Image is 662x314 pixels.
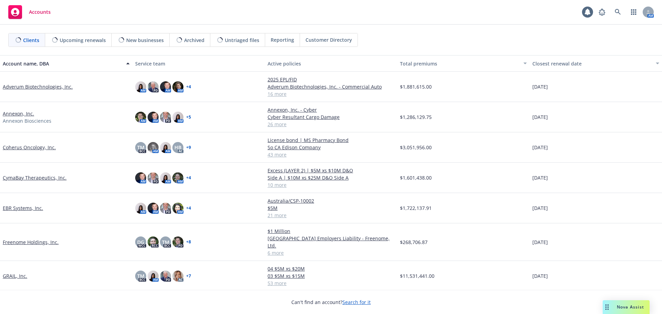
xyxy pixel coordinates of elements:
[271,36,294,43] span: Reporting
[148,81,159,92] img: photo
[135,203,146,214] img: photo
[186,145,191,150] a: + 9
[160,203,171,214] img: photo
[268,144,394,151] a: So CA Edison Company
[627,5,641,19] a: Switch app
[532,239,548,246] span: [DATE]
[160,81,171,92] img: photo
[137,144,144,151] span: TM
[268,265,394,272] a: 04 $5M xs $20M
[611,5,625,19] a: Search
[3,144,56,151] a: Coherus Oncology, Inc.
[268,113,394,121] a: Cyber Resultant Cargo Damage
[532,272,548,280] span: [DATE]
[172,271,183,282] img: photo
[291,298,371,306] span: Can't find an account?
[532,60,652,67] div: Closest renewal date
[268,76,394,83] a: 2025 EPL/FID
[532,113,548,121] span: [DATE]
[532,204,548,212] span: [DATE]
[174,144,181,151] span: HB
[225,37,259,44] span: Untriaged files
[6,2,53,22] a: Accounts
[126,37,164,44] span: New businesses
[305,36,352,43] span: Customer Directory
[172,203,183,214] img: photo
[160,271,171,282] img: photo
[268,212,394,219] a: 21 more
[3,110,34,117] a: Annexon, Inc.
[532,174,548,181] span: [DATE]
[532,144,548,151] span: [DATE]
[268,90,394,98] a: 16 more
[3,83,73,90] a: Adverum Biotechnologies, Inc.
[160,142,171,153] img: photo
[268,204,394,212] a: $5M
[268,197,394,204] a: Australia/CSP-10002
[60,37,106,44] span: Upcoming renewals
[148,112,159,123] img: photo
[268,272,394,280] a: 03 $5M xs $15M
[3,117,51,124] span: Annexon Biosciences
[268,174,394,181] a: Side A | $10M xs $25M D&O Side A
[186,240,191,244] a: + 8
[400,144,432,151] span: $3,051,956.00
[400,174,432,181] span: $1,601,438.00
[400,60,519,67] div: Total premiums
[3,239,59,246] a: Freenome Holdings, Inc.
[29,9,51,15] span: Accounts
[3,272,27,280] a: GRAIL, Inc.
[268,167,394,174] a: Excess (LAYER 2) | $5M xs $10M D&O
[186,206,191,210] a: + 4
[135,81,146,92] img: photo
[400,239,428,246] span: $268,706.87
[23,37,39,44] span: Clients
[532,83,548,90] span: [DATE]
[3,204,43,212] a: EBR Systems, Inc.
[268,227,394,235] a: $1 Million
[397,55,530,72] button: Total premiums
[268,136,394,144] a: License bond | MS Pharmacy Bond
[135,172,146,183] img: photo
[137,239,144,246] span: DG
[268,235,394,249] a: [GEOGRAPHIC_DATA] Employers Liability - Freenome, Ltd.
[3,60,122,67] div: Account name, DBA
[268,60,394,67] div: Active policies
[148,172,159,183] img: photo
[148,142,159,153] img: photo
[172,81,183,92] img: photo
[400,204,432,212] span: $1,722,137.91
[603,300,650,314] button: Nova Assist
[595,5,609,19] a: Report a Bug
[186,176,191,180] a: + 4
[137,272,144,280] span: TM
[268,121,394,128] a: 26 more
[132,55,265,72] button: Service team
[148,203,159,214] img: photo
[148,236,159,247] img: photo
[162,239,169,246] span: TM
[186,85,191,89] a: + 4
[148,271,159,282] img: photo
[160,172,171,183] img: photo
[172,172,183,183] img: photo
[265,55,397,72] button: Active policies
[135,60,262,67] div: Service team
[3,174,67,181] a: CymaBay Therapeutics, Inc.
[603,300,611,314] div: Drag to move
[617,304,644,310] span: Nova Assist
[172,236,183,247] img: photo
[268,280,394,287] a: 53 more
[184,37,204,44] span: Archived
[268,151,394,158] a: 43 more
[268,181,394,189] a: 10 more
[172,112,183,123] img: photo
[135,112,146,123] img: photo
